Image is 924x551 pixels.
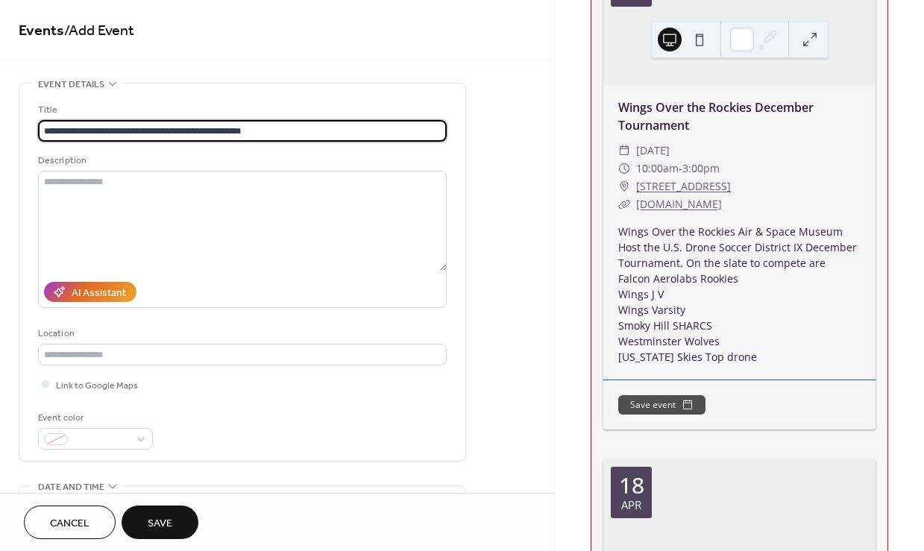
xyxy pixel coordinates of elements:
[618,142,630,160] div: ​
[618,160,630,177] div: ​
[636,160,679,177] span: 10:00am
[636,177,731,195] a: [STREET_ADDRESS]
[148,516,172,532] span: Save
[56,378,138,394] span: Link to Google Maps
[618,99,814,133] a: Wings Over the Rockies December Tournament
[618,395,705,415] button: Save event
[19,16,64,45] a: Events
[44,282,136,302] button: AI Assistant
[621,500,641,511] div: Apr
[618,177,630,195] div: ​
[38,77,104,92] span: Event details
[50,516,89,532] span: Cancel
[24,506,116,539] button: Cancel
[679,160,682,177] span: -
[38,153,444,169] div: Description
[603,224,876,365] div: Wings Over the Rockies Air & Space Museum Host the U.S. Drone Soccer District IX December Tournam...
[38,102,444,118] div: Title
[619,474,644,497] div: 18
[38,410,150,426] div: Event color
[636,197,722,211] a: [DOMAIN_NAME]
[64,16,134,45] span: / Add Event
[682,160,720,177] span: 3:00pm
[122,506,198,539] button: Save
[636,142,670,160] span: [DATE]
[38,479,104,495] span: Date and time
[72,286,126,301] div: AI Assistant
[38,326,444,341] div: Location
[618,195,630,213] div: ​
